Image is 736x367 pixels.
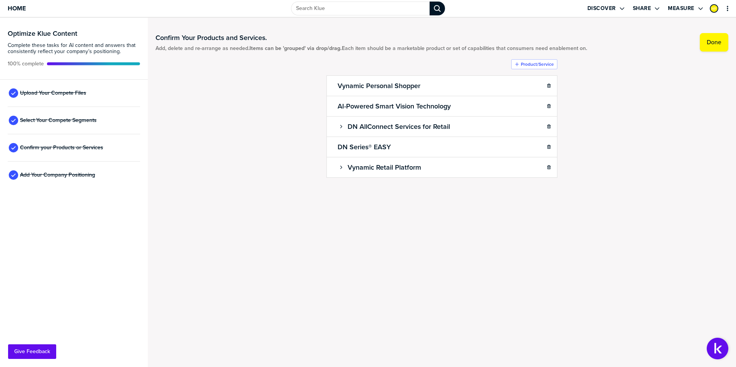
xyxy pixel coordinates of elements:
[346,121,452,132] h2: DN AllConnect Services for Retail
[336,80,422,91] h2: Vynamic Personal Shopper
[633,5,651,12] label: Share
[156,45,587,52] span: Add, delete and re-arrange as needed. Each item should be a marketable product or set of capabili...
[8,5,26,12] span: Home
[20,145,103,151] span: Confirm your Products or Services
[8,30,140,37] h3: Optimize Klue Content
[291,2,430,15] input: Search Klue
[707,38,721,46] label: Done
[430,2,445,15] div: Search Klue
[20,90,86,96] span: Upload Your Compete Files
[8,61,44,67] span: Active
[156,33,587,42] h1: Confirm Your Products and Services.
[587,5,616,12] label: Discover
[20,117,97,123] span: Select Your Compete Segments
[346,162,423,173] h2: Vynamic Retail Platform
[709,3,719,13] a: Edit Profile
[249,44,342,52] strong: Items can be 'grouped' via drop/drag.
[20,172,95,178] span: Add Your Company Positioning
[711,5,718,12] img: 781207ed1481c00c65955b44c3880d9b-sml.png
[710,4,718,13] div: Maico Ferreira
[668,5,694,12] label: Measure
[707,338,728,359] button: Open Support Center
[8,42,140,55] span: Complete these tasks for AI content and answers that consistently reflect your company’s position...
[8,344,56,359] button: Give Feedback
[521,61,554,67] label: Product/Service
[336,101,452,112] h2: AI-Powered Smart Vision Technology
[336,142,392,152] h2: DN Series® EASY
